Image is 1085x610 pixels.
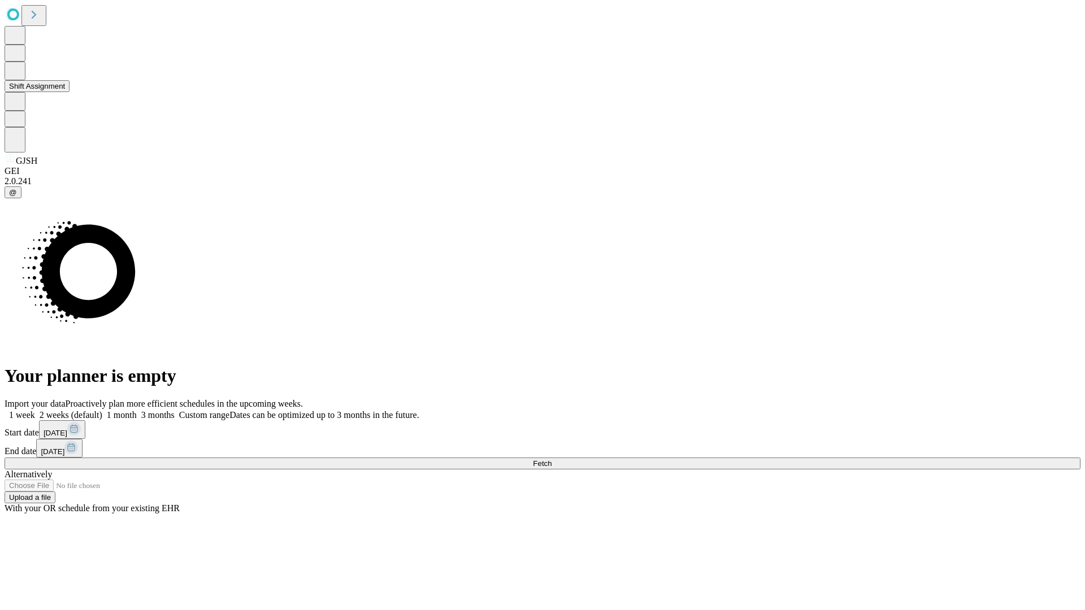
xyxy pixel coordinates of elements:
[5,166,1080,176] div: GEI
[5,365,1080,386] h1: Your planner is empty
[107,410,137,420] span: 1 month
[5,457,1080,469] button: Fetch
[5,503,180,513] span: With your OR schedule from your existing EHR
[40,410,102,420] span: 2 weeks (default)
[141,410,175,420] span: 3 months
[5,469,52,479] span: Alternatively
[5,491,55,503] button: Upload a file
[39,420,85,439] button: [DATE]
[41,447,64,456] span: [DATE]
[9,188,17,197] span: @
[44,429,67,437] span: [DATE]
[5,176,1080,186] div: 2.0.241
[533,459,552,468] span: Fetch
[5,420,1080,439] div: Start date
[36,439,83,457] button: [DATE]
[16,156,37,165] span: GJSH
[5,80,70,92] button: Shift Assignment
[5,399,66,408] span: Import your data
[5,439,1080,457] div: End date
[229,410,419,420] span: Dates can be optimized up to 3 months in the future.
[66,399,303,408] span: Proactively plan more efficient schedules in the upcoming weeks.
[179,410,229,420] span: Custom range
[9,410,35,420] span: 1 week
[5,186,21,198] button: @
